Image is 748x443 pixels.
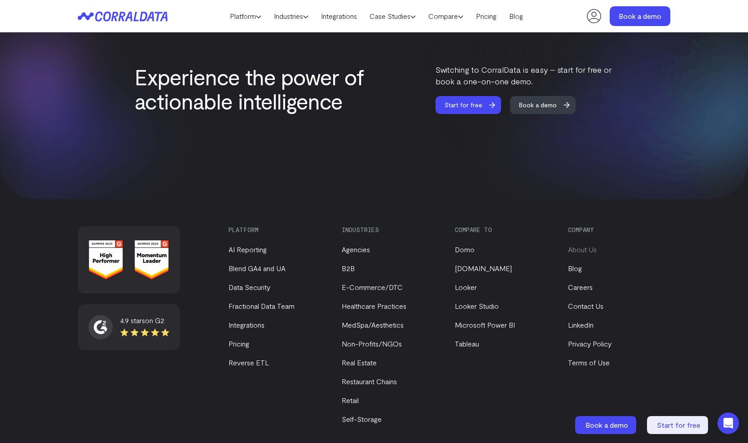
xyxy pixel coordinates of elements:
a: Book a demo [510,96,584,114]
span: Start for free [436,96,491,114]
a: Healthcare Practices [342,302,406,310]
a: [DOMAIN_NAME] [455,264,512,272]
a: MedSpa/Aesthetics [342,320,404,329]
h2: Experience the power of actionable intelligence [135,65,373,113]
a: Book a demo [610,6,670,26]
span: Book a demo [585,421,628,429]
span: Book a demo [510,96,566,114]
a: Restaurant Chains [342,377,397,386]
a: LinkedIn [568,320,594,329]
a: Fractional Data Team [229,302,295,310]
a: Book a demo [575,416,638,434]
div: Open Intercom Messenger [717,412,739,434]
a: Non-Profits/NGOs [342,339,402,348]
h3: Company [568,226,666,233]
a: Case Studies [363,9,422,23]
a: Microsoft Power BI [455,320,515,329]
a: Reverse ETL [229,358,269,367]
h3: Industries [342,226,440,233]
a: Blend GA4 and UA [229,264,286,272]
a: Tableau [455,339,479,348]
span: Start for free [657,421,700,429]
a: Compare [422,9,470,23]
p: Switching to CorralData is easy – start for free or book a one-on-one demo. [436,64,613,87]
a: Looker Studio [455,302,499,310]
a: AI Reporting [229,245,267,254]
a: Contact Us [568,302,603,310]
a: B2B [342,264,355,272]
a: Careers [568,283,593,291]
a: Looker [455,283,477,291]
a: Industries [268,9,315,23]
a: Blog [568,264,582,272]
a: E-Commerce/DTC [342,283,403,291]
a: Pricing [470,9,503,23]
h3: Platform [229,226,326,233]
a: Integrations [229,320,264,329]
a: Data Security [229,283,270,291]
a: Integrations [315,9,363,23]
a: Privacy Policy [568,339,612,348]
span: on G2 [145,316,164,325]
div: 4.9 stars [120,315,169,326]
a: Agencies [342,245,370,254]
a: Real Estate [342,358,377,367]
a: Platform [224,9,268,23]
a: Start for free [436,96,509,114]
a: Blog [503,9,529,23]
a: Start for free [647,416,710,434]
a: Self-Storage [342,415,382,423]
a: Pricing [229,339,249,348]
a: Retail [342,396,359,404]
a: 4.9 starson G2 [88,315,169,339]
a: About Us [568,245,597,254]
a: Terms of Use [568,358,610,367]
a: Domo [455,245,475,254]
h3: Compare to [455,226,553,233]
